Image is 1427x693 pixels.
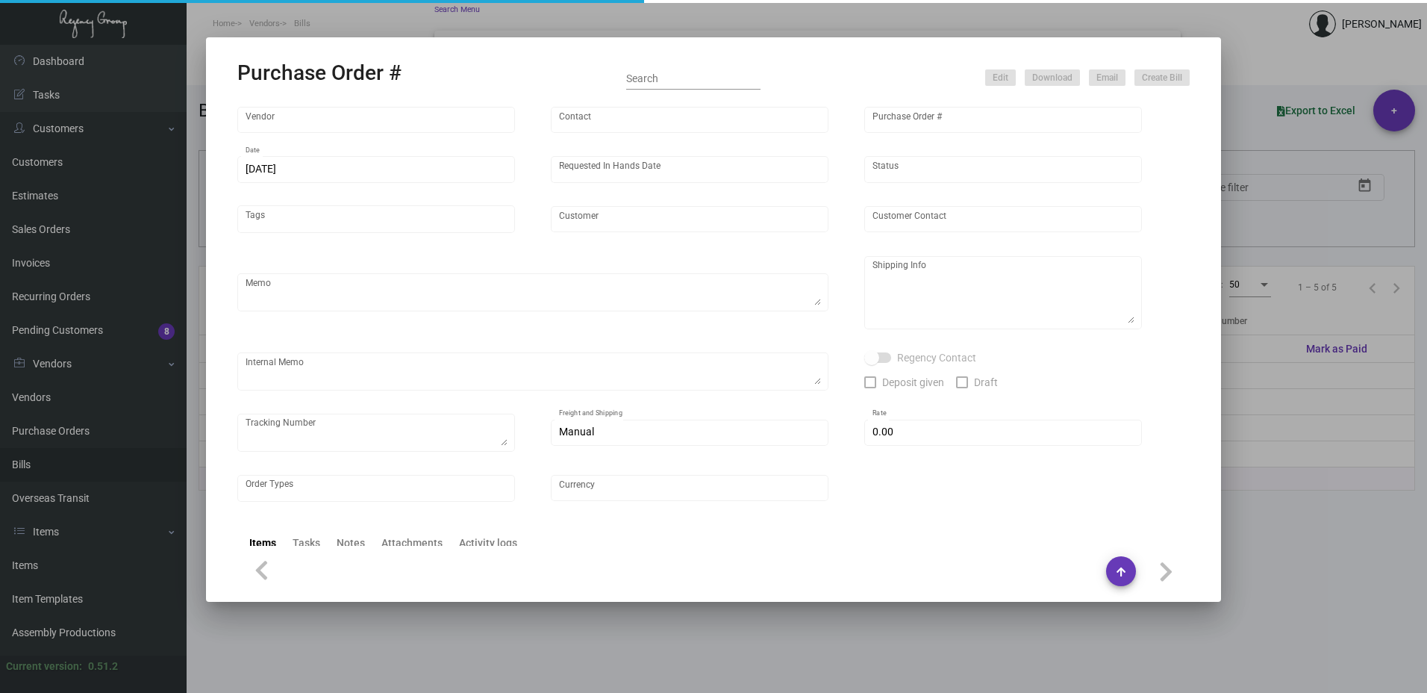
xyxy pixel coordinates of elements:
span: Draft [974,373,998,391]
span: Edit [993,72,1008,84]
div: Activity logs [459,535,517,551]
span: Create Bill [1142,72,1182,84]
button: Download [1025,69,1080,86]
span: Download [1032,72,1072,84]
button: Edit [985,69,1016,86]
div: Items [249,535,276,551]
div: Notes [337,535,365,551]
button: Create Bill [1134,69,1190,86]
div: Current version: [6,659,82,674]
span: Deposit given [882,373,944,391]
span: Email [1096,72,1118,84]
div: 0.51.2 [88,659,118,674]
span: Manual [559,426,594,438]
button: Email [1089,69,1125,86]
h2: Purchase Order # [237,60,402,86]
span: Regency Contact [897,349,976,367]
div: Attachments [381,535,443,551]
div: Tasks [293,535,320,551]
